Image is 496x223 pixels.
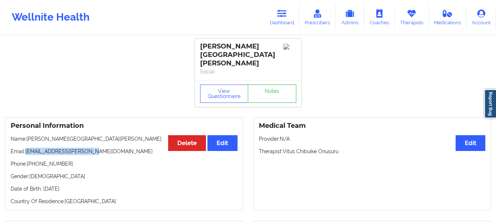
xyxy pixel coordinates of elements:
[11,148,238,155] p: Email: [EMAIL_ADDRESS][PERSON_NAME][DOMAIN_NAME]
[259,122,486,130] h3: Medical Team
[11,173,238,180] p: Gender: [DEMOGRAPHIC_DATA]
[456,135,485,151] button: Edit
[283,44,296,50] img: Image%2Fplaceholer-image.png
[11,198,238,205] p: Country Of Residence: [GEOGRAPHIC_DATA]
[168,135,206,151] button: Delete
[336,5,364,29] a: Admins
[11,135,238,143] p: Name: [PERSON_NAME][GEOGRAPHIC_DATA][PERSON_NAME]
[264,5,300,29] a: Dashboard
[11,122,238,130] h3: Personal Information
[259,148,486,155] p: Therapist: Vitus Chibuike Onusuru
[300,5,336,29] a: Prescribers
[200,42,296,68] div: [PERSON_NAME][GEOGRAPHIC_DATA][PERSON_NAME]
[11,160,238,168] p: Phone: [PHONE_NUMBER]
[11,185,238,193] p: Date of Birth: [DATE]
[259,135,486,143] p: Provider: N/A
[484,89,496,118] a: Report Bug
[200,84,249,103] button: View Questionnaire
[364,5,395,29] a: Coaches
[207,135,237,151] button: Edit
[200,68,296,75] p: Social
[466,5,496,29] a: Account
[248,84,296,103] a: Notes
[429,5,467,29] a: Medications
[395,5,429,29] a: Therapists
